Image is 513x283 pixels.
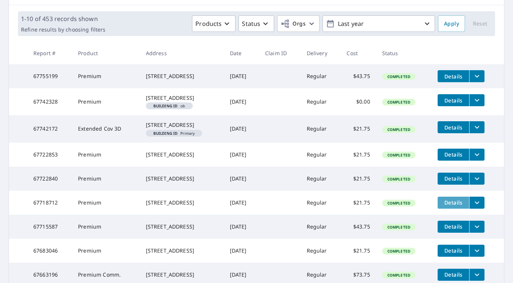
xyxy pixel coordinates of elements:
span: Details [442,151,465,158]
td: [DATE] [224,64,259,88]
span: Details [442,271,465,278]
p: 1-10 of 453 records shown [21,14,105,23]
button: detailsBtn-67722840 [438,173,469,185]
button: Apply [438,15,465,32]
th: Product [72,42,140,64]
td: Premium [72,64,140,88]
button: Products [192,15,235,32]
span: Completed [383,248,415,254]
td: 67742172 [27,115,72,142]
span: Primary [149,131,199,135]
td: [DATE] [224,88,259,115]
td: Regular [301,167,341,191]
button: filesDropdownBtn-67715587 [469,221,484,233]
td: 67718712 [27,191,72,215]
td: [DATE] [224,143,259,167]
td: 67722853 [27,143,72,167]
th: Date [224,42,259,64]
td: $43.75 [340,215,376,239]
span: Details [442,97,465,104]
th: Report # [27,42,72,64]
button: Last year [322,15,435,32]
td: Regular [301,143,341,167]
span: Details [442,223,465,230]
p: Refine results by choosing filters [21,26,105,33]
td: Premium [72,143,140,167]
p: Products [195,19,222,28]
td: $21.75 [340,143,376,167]
div: [STREET_ADDRESS] [146,175,218,182]
th: Cost [340,42,376,64]
div: [STREET_ADDRESS] [146,271,218,278]
td: 67742328 [27,88,72,115]
div: [STREET_ADDRESS] [146,199,218,206]
button: filesDropdownBtn-67718712 [469,197,484,209]
button: filesDropdownBtn-67683046 [469,245,484,257]
span: Completed [383,176,415,182]
span: Completed [383,200,415,206]
em: Building ID [153,104,178,108]
th: Address [140,42,224,64]
span: Completed [383,272,415,278]
div: [STREET_ADDRESS] [146,121,218,129]
button: detailsBtn-67718712 [438,197,469,209]
button: filesDropdownBtn-67722853 [469,149,484,161]
th: Claim ID [259,42,301,64]
button: detailsBtn-67742328 [438,94,469,106]
td: $21.75 [340,191,376,215]
td: Premium [72,239,140,263]
td: $21.75 [340,239,376,263]
td: [DATE] [224,115,259,142]
span: Completed [383,152,415,158]
span: Details [442,199,465,206]
span: Apply [444,19,459,29]
div: [STREET_ADDRESS] [146,223,218,230]
td: Extended Cov 3D [72,115,140,142]
td: Regular [301,215,341,239]
span: ob [149,104,190,108]
button: detailsBtn-67742172 [438,121,469,133]
td: Premium [72,167,140,191]
td: Regular [301,239,341,263]
td: Premium [72,215,140,239]
td: [DATE] [224,215,259,239]
span: Orgs [280,19,306,29]
button: filesDropdownBtn-67755199 [469,70,484,82]
button: detailsBtn-67755199 [438,70,469,82]
td: 67683046 [27,239,72,263]
td: $0.00 [340,88,376,115]
button: detailsBtn-67663196 [438,269,469,281]
td: 67755199 [27,64,72,88]
button: detailsBtn-67722853 [438,149,469,161]
button: Orgs [277,15,319,32]
td: 67722840 [27,167,72,191]
td: [DATE] [224,167,259,191]
span: Details [442,124,465,131]
span: Completed [383,74,415,79]
div: [STREET_ADDRESS] [146,151,218,158]
span: Completed [383,99,415,105]
button: filesDropdownBtn-67742328 [469,94,484,106]
button: filesDropdownBtn-67742172 [469,121,484,133]
th: Status [376,42,432,64]
p: Last year [335,17,423,30]
div: [STREET_ADDRESS] [146,94,218,102]
td: Regular [301,115,341,142]
td: Regular [301,64,341,88]
td: Premium [72,88,140,115]
p: Status [242,19,260,28]
td: Premium [72,191,140,215]
td: [DATE] [224,191,259,215]
span: Completed [383,224,415,230]
button: filesDropdownBtn-67722840 [469,173,484,185]
td: [DATE] [224,239,259,263]
td: Regular [301,88,341,115]
td: $43.75 [340,64,376,88]
div: [STREET_ADDRESS] [146,247,218,254]
button: filesDropdownBtn-67663196 [469,269,484,281]
span: Details [442,73,465,80]
th: Delivery [301,42,341,64]
span: Details [442,247,465,254]
span: Completed [383,127,415,132]
em: Building ID [153,131,178,135]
